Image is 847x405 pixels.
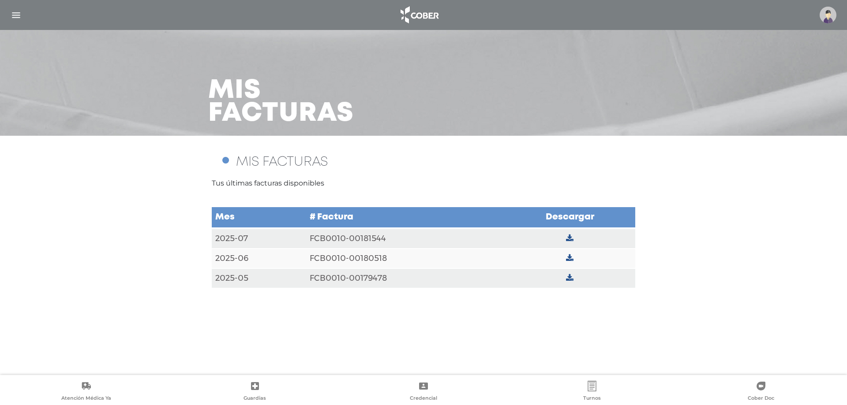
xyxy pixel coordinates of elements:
span: Guardias [244,395,266,403]
td: Descargar [505,207,635,228]
span: Atención Médica Ya [61,395,111,403]
a: Atención Médica Ya [2,381,170,403]
td: 2025-05 [212,268,306,288]
a: Guardias [170,381,339,403]
td: 2025-07 [212,228,306,249]
td: FCB0010-00180518 [306,249,504,268]
td: 2025-06 [212,249,306,268]
a: Credencial [339,381,508,403]
span: MIS FACTURAS [236,156,328,168]
img: Cober_menu-lines-white.svg [11,10,22,21]
td: Mes [212,207,306,228]
td: FCB0010-00181544 [306,228,504,249]
img: logo_cober_home-white.png [396,4,442,26]
p: Tus últimas facturas disponibles [212,178,635,189]
span: Cober Doc [748,395,774,403]
a: Turnos [508,381,676,403]
img: profile-placeholder.svg [820,7,836,23]
td: FCB0010-00179478 [306,268,504,288]
span: Turnos [583,395,601,403]
span: Credencial [410,395,437,403]
h3: Mis facturas [208,79,354,125]
a: Cober Doc [677,381,845,403]
td: # Factura [306,207,504,228]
